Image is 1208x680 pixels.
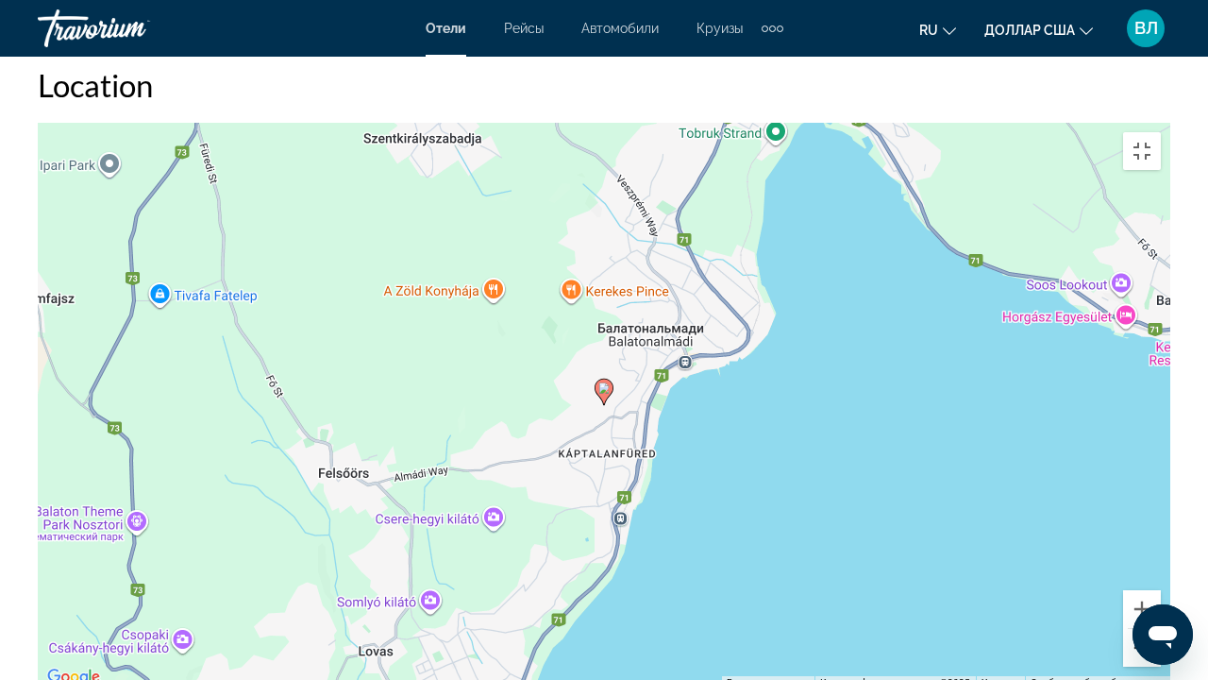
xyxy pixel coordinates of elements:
button: Включить полноэкранный режим [1123,132,1161,170]
a: Рейсы [504,21,544,36]
font: ru [919,23,938,38]
a: Травориум [38,4,226,53]
button: Дополнительные элементы навигации [762,13,783,43]
a: Круизы [696,21,743,36]
h2: Location [38,66,1170,104]
button: Изменить язык [919,16,956,43]
button: Уменьшить [1123,629,1161,667]
font: ВЛ [1134,18,1158,38]
a: Автомобили [581,21,659,36]
iframe: Кнопка запуска окна обмена сообщениями [1132,604,1193,665]
a: Отели [426,21,466,36]
font: доллар США [984,23,1075,38]
button: Увеличить [1123,590,1161,628]
button: Изменить валюту [984,16,1093,43]
button: Меню пользователя [1121,8,1170,48]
